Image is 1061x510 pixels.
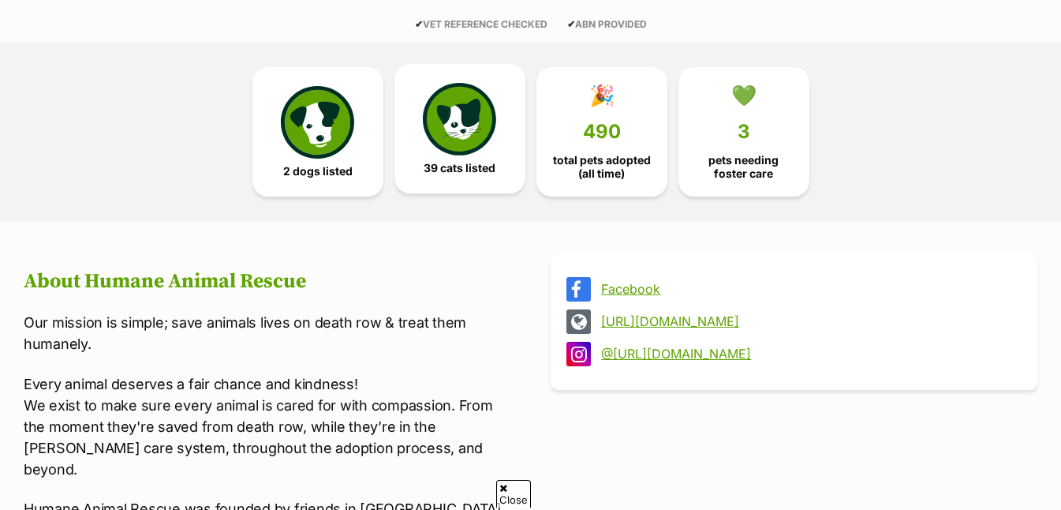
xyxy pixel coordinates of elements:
span: Close [496,480,531,508]
div: 🎉 [589,84,615,107]
p: Every animal deserves a fair chance and kindness! We exist to make sure every animal is cared for... [24,373,510,480]
a: 39 cats listed [394,64,525,193]
span: pets needing foster care [692,154,796,179]
span: ABN PROVIDED [567,18,647,30]
span: total pets adopted (all time) [550,154,654,179]
span: 490 [583,121,621,143]
span: 3 [738,121,750,143]
p: Our mission is simple; save animals lives on death row & treat them humanely. [24,312,510,354]
span: 2 dogs listed [283,165,353,178]
span: 39 cats listed [424,162,495,174]
icon: ✔ [567,18,575,30]
a: @[URL][DOMAIN_NAME] [601,347,1015,361]
div: 💚 [731,84,757,107]
a: 2 dogs listed [252,67,383,197]
img: petrescue-icon-eee76f85a60ef55c4a1927667547b313a7c0e82042636edf73dce9c88f694885.svg [281,86,353,159]
img: cat-icon-068c71abf8fe30c970a85cd354bc8e23425d12f6e8612795f06af48be43a487a.svg [423,83,495,156]
h2: About Humane Animal Rescue [24,270,510,294]
a: Facebook [601,282,1015,296]
icon: ✔ [415,18,423,30]
a: [URL][DOMAIN_NAME] [601,314,1015,328]
a: 🎉 490 total pets adopted (all time) [536,67,667,197]
a: 💚 3 pets needing foster care [678,67,809,197]
span: VET REFERENCE CHECKED [415,18,547,30]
